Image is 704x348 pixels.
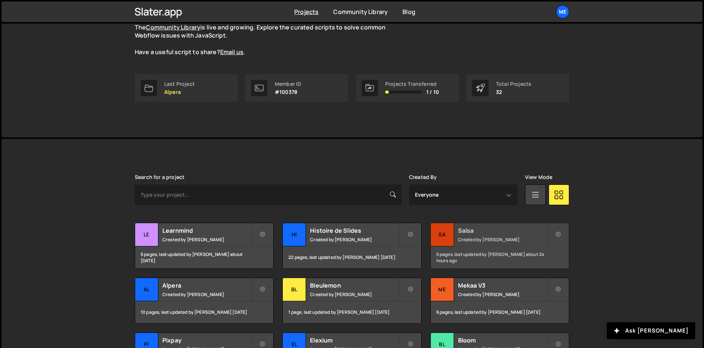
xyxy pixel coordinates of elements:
[310,236,399,243] small: Created by [PERSON_NAME]
[275,89,301,95] p: #100378
[135,223,158,246] div: Le
[283,301,421,323] div: 1 page, last updated by [PERSON_NAME] [DATE]
[220,48,243,56] a: Email us
[496,89,531,95] p: 32
[310,281,399,289] h2: Bleulemon
[458,336,547,344] h2: Bloom
[430,223,569,269] a: Sa Salsa Created by [PERSON_NAME] 6 pages, last updated by [PERSON_NAME] about 24 hours ago
[385,81,439,87] div: Projects Transferred
[458,226,547,235] h2: Salsa
[162,236,251,243] small: Created by [PERSON_NAME]
[164,89,195,95] p: Alpera
[135,301,273,323] div: 10 pages, last updated by [PERSON_NAME] [DATE]
[283,278,306,301] div: Bl
[458,281,547,289] h2: Mekaa V3
[333,8,388,16] a: Community Library
[431,278,454,301] div: Me
[283,246,421,268] div: 22 pages, last updated by [PERSON_NAME] [DATE]
[310,291,399,298] small: Created by [PERSON_NAME]
[162,291,251,298] small: Created by [PERSON_NAME]
[458,236,547,243] small: Created by [PERSON_NAME]
[430,278,569,324] a: Me Mekaa V3 Created by [PERSON_NAME] 6 pages, last updated by [PERSON_NAME] [DATE]
[275,81,301,87] div: Member ID
[135,246,273,268] div: 6 pages, last updated by [PERSON_NAME] about [DATE]
[162,226,251,235] h2: Learnmind
[458,291,547,298] small: Created by [PERSON_NAME]
[135,174,184,180] label: Search for a project
[409,174,437,180] label: Created By
[135,278,158,301] div: Al
[431,301,569,323] div: 6 pages, last updated by [PERSON_NAME] [DATE]
[431,223,454,246] div: Sa
[146,23,200,31] a: Community Library
[431,246,569,268] div: 6 pages, last updated by [PERSON_NAME] about 24 hours ago
[135,74,238,102] a: Last Project Alpera
[282,223,421,269] a: Hi Histoire de Slides Created by [PERSON_NAME] 22 pages, last updated by [PERSON_NAME] [DATE]
[426,89,439,95] span: 1 / 10
[162,336,251,344] h2: Pixpay
[310,226,399,235] h2: Histoire de Slides
[294,8,318,16] a: Projects
[496,81,531,87] div: Total Projects
[607,322,695,339] button: Ask [PERSON_NAME]
[282,278,421,324] a: Bl Bleulemon Created by [PERSON_NAME] 1 page, last updated by [PERSON_NAME] [DATE]
[135,223,274,269] a: Le Learnmind Created by [PERSON_NAME] 6 pages, last updated by [PERSON_NAME] about [DATE]
[402,8,415,16] a: Blog
[556,5,569,18] a: Me
[310,336,399,344] h2: Elexium
[135,278,274,324] a: Al Alpera Created by [PERSON_NAME] 10 pages, last updated by [PERSON_NAME] [DATE]
[164,81,195,87] div: Last Project
[162,281,251,289] h2: Alpera
[525,174,552,180] label: View Mode
[135,184,402,205] input: Type your project...
[283,223,306,246] div: Hi
[135,23,400,56] p: The is live and growing. Explore the curated scripts to solve common Webflow issues with JavaScri...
